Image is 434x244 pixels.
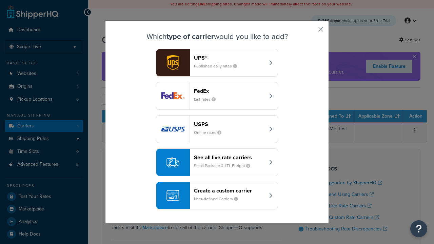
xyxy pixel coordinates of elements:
header: See all live rate carriers [194,154,265,161]
h3: Which would you like to add? [122,33,312,41]
button: See all live rate carriersSmall Package & LTL Freight [156,148,278,176]
small: Published daily rates [194,63,242,69]
button: fedEx logoFedExList rates [156,82,278,110]
small: Small Package & LTL Freight [194,163,256,169]
small: Online rates [194,129,227,136]
img: icon-carrier-liverate-becf4550.svg [166,156,179,169]
header: FedEx [194,88,265,94]
header: Create a custom carrier [194,187,265,194]
img: ups logo [156,49,190,76]
button: Open Resource Center [410,220,427,237]
header: USPS [194,121,265,127]
img: icon-carrier-custom-c93b8a24.svg [166,189,179,202]
img: fedEx logo [156,82,190,109]
button: usps logoUSPSOnline rates [156,115,278,143]
strong: type of carrier [166,31,214,42]
header: UPS® [194,55,265,61]
button: ups logoUPS®Published daily rates [156,49,278,77]
img: usps logo [156,116,190,143]
button: Create a custom carrierUser-defined Carriers [156,182,278,209]
small: User-defined Carriers [194,196,243,202]
small: List rates [194,96,221,102]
